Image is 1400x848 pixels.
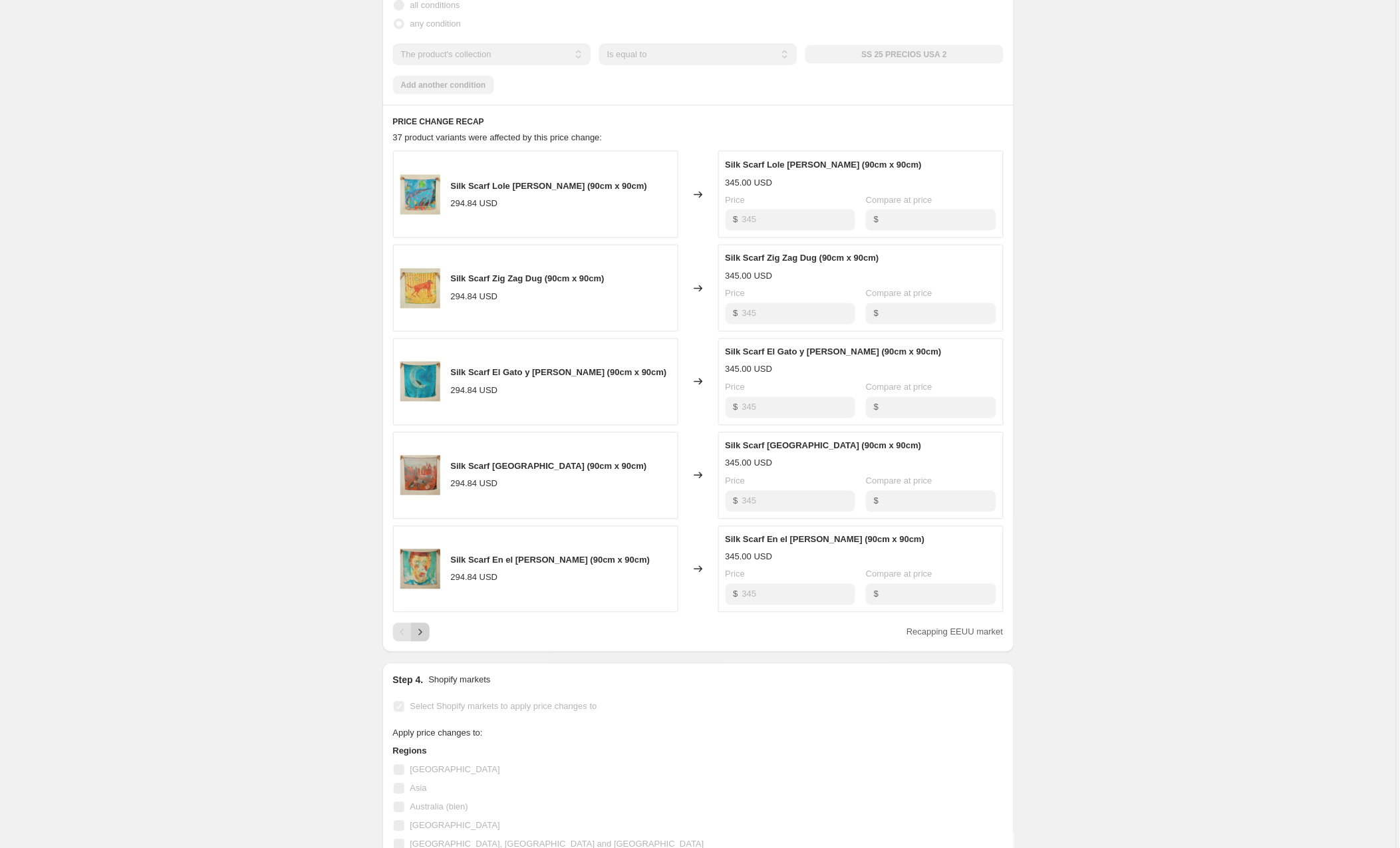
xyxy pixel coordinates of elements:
[726,457,773,470] div: 345.00 USD
[411,623,430,642] button: Next
[400,362,440,402] img: elgatoylaluna_80x.jpg
[726,441,922,451] span: Silk Scarf [GEOGRAPHIC_DATA] (90cm x 90cm)
[726,569,746,579] span: Price
[734,589,738,599] span: $
[393,116,1004,127] h6: PRICE CHANGE RECAP
[866,382,932,392] span: Compare at price
[451,384,498,398] div: 294.84 USD
[451,291,498,304] div: 294.84 USD
[410,19,462,29] span: any condition
[874,496,879,506] span: $
[726,551,773,564] div: 345.00 USD
[866,476,932,486] span: Compare at price
[734,215,738,225] span: $
[410,821,500,831] span: [GEOGRAPHIC_DATA]
[451,462,647,472] span: Silk Scarf [GEOGRAPHIC_DATA] (90cm x 90cm)
[874,589,879,599] span: $
[400,549,440,589] img: enelespejo_80x.jpg
[451,368,667,378] span: Silk Scarf El Gato y [PERSON_NAME] (90cm x 90cm)
[451,274,605,284] span: Silk Scarf Zig Zag Dug (90cm x 90cm)
[400,175,440,215] img: lolelimones_80x.jpg
[410,802,468,812] span: Australia (bien)
[726,270,773,283] div: 345.00 USD
[874,215,879,225] span: $
[410,783,427,793] span: Asia
[451,571,498,585] div: 294.84 USD
[866,289,932,299] span: Compare at price
[393,745,704,758] h3: Regions
[874,309,879,319] span: $
[726,160,922,170] span: Silk Scarf Lole [PERSON_NAME] (90cm x 90cm)
[393,623,430,642] nav: Pagination
[410,765,500,775] span: [GEOGRAPHIC_DATA]
[451,478,498,491] div: 294.84 USD
[726,363,773,376] div: 345.00 USD
[726,535,925,545] span: Silk Scarf En el [PERSON_NAME] (90cm x 90cm)
[734,309,738,319] span: $
[866,195,932,205] span: Compare at price
[410,702,597,712] span: Select Shopify markets to apply price changes to
[393,728,483,738] span: Apply price changes to:
[451,181,648,191] span: Silk Scarf Lole [PERSON_NAME] (90cm x 90cm)
[393,132,603,142] span: 37 product variants were affected by this price change:
[726,289,746,299] span: Price
[726,476,746,486] span: Price
[726,382,746,392] span: Price
[400,456,440,495] img: ciudadalada_80x.jpg
[726,195,746,205] span: Price
[393,674,424,687] h2: Step 4.
[451,197,498,210] div: 294.84 USD
[874,402,879,412] span: $
[866,569,932,579] span: Compare at price
[907,627,1003,637] span: Recapping EEUU market
[726,176,773,190] div: 345.00 USD
[726,253,879,263] span: Silk Scarf Zig Zag Dug (90cm x 90cm)
[726,347,942,357] span: Silk Scarf El Gato y [PERSON_NAME] (90cm x 90cm)
[400,269,440,309] img: zigzagdug_80x.jpg
[451,555,650,565] span: Silk Scarf En el [PERSON_NAME] (90cm x 90cm)
[428,674,490,687] p: Shopify markets
[734,496,738,506] span: $
[734,402,738,412] span: $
